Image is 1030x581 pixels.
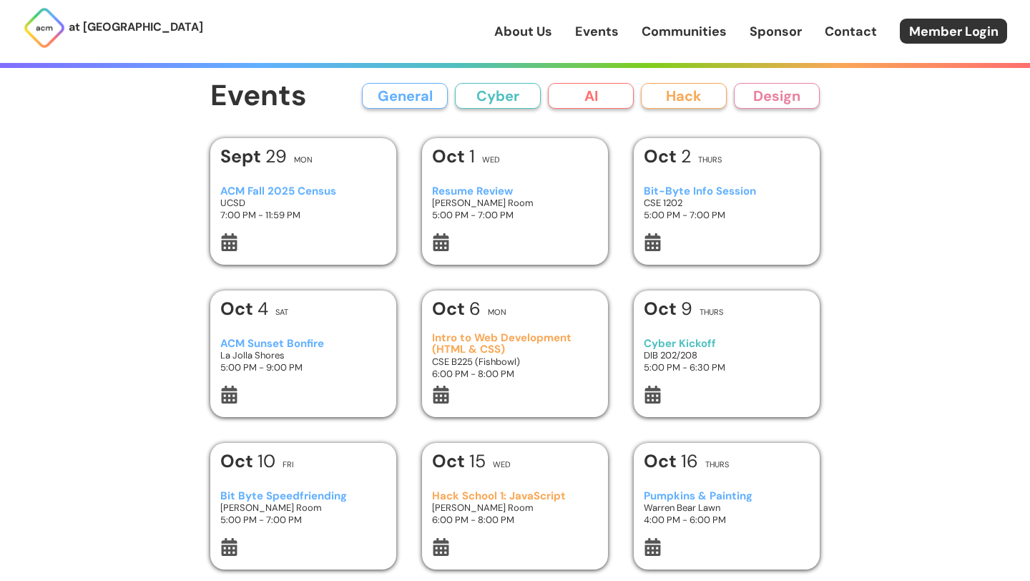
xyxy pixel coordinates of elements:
[220,490,387,502] h3: Bit Byte Speedfriending
[432,297,469,321] b: Oct
[432,514,599,526] h3: 6:00 PM - 8:00 PM
[644,502,810,514] h3: Warren Bear Lawn
[642,22,727,41] a: Communities
[644,349,810,361] h3: DIB 202/208
[220,449,257,473] b: Oct
[644,361,810,373] h3: 5:00 PM - 6:30 PM
[432,368,599,380] h3: 6:00 PM - 8:00 PM
[644,209,810,221] h3: 5:00 PM - 7:00 PM
[494,22,552,41] a: About Us
[644,185,810,197] h3: Bit-Byte Info Session
[220,349,387,361] h3: La Jolla Shores
[432,185,599,197] h3: Resume Review
[644,490,810,502] h3: Pumpkins & Painting
[432,145,469,168] b: Oct
[644,297,681,321] b: Oct
[220,300,268,318] h1: 4
[493,461,511,469] h2: Wed
[432,300,481,318] h1: 6
[220,338,387,350] h3: ACM Sunset Bonfire
[432,147,475,165] h1: 1
[432,356,599,368] h3: CSE B225 (Fishbowl)
[482,156,500,164] h2: Wed
[644,449,681,473] b: Oct
[220,297,257,321] b: Oct
[432,332,599,356] h3: Intro to Web Development (HTML & CSS)
[220,452,275,470] h1: 10
[362,83,448,109] button: General
[220,145,265,168] b: Sept
[432,490,599,502] h3: Hack School 1: JavaScript
[644,338,810,350] h3: Cyber Kickoff
[69,18,203,36] p: at [GEOGRAPHIC_DATA]
[283,461,294,469] h2: Fri
[644,145,681,168] b: Oct
[644,514,810,526] h3: 4:00 PM - 6:00 PM
[825,22,877,41] a: Contact
[294,156,313,164] h2: Mon
[220,502,387,514] h3: [PERSON_NAME] Room
[220,147,287,165] h1: 29
[220,209,387,221] h3: 7:00 PM - 11:59 PM
[210,80,307,112] h1: Events
[220,185,387,197] h3: ACM Fall 2025 Census
[644,300,692,318] h1: 9
[750,22,802,41] a: Sponsor
[220,361,387,373] h3: 5:00 PM - 9:00 PM
[220,514,387,526] h3: 5:00 PM - 7:00 PM
[432,502,599,514] h3: [PERSON_NAME] Room
[220,197,387,209] h3: UCSD
[644,452,698,470] h1: 16
[698,156,722,164] h2: Thurs
[432,449,469,473] b: Oct
[734,83,820,109] button: Design
[641,83,727,109] button: Hack
[432,209,599,221] h3: 5:00 PM - 7:00 PM
[275,308,288,316] h2: Sat
[700,308,723,316] h2: Thurs
[455,83,541,109] button: Cyber
[432,452,486,470] h1: 15
[432,197,599,209] h3: [PERSON_NAME] Room
[23,6,203,49] a: at [GEOGRAPHIC_DATA]
[575,22,619,41] a: Events
[900,19,1007,44] a: Member Login
[488,308,506,316] h2: Mon
[548,83,634,109] button: AI
[644,147,691,165] h1: 2
[23,6,66,49] img: ACM Logo
[644,197,810,209] h3: CSE 1202
[705,461,729,469] h2: Thurs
